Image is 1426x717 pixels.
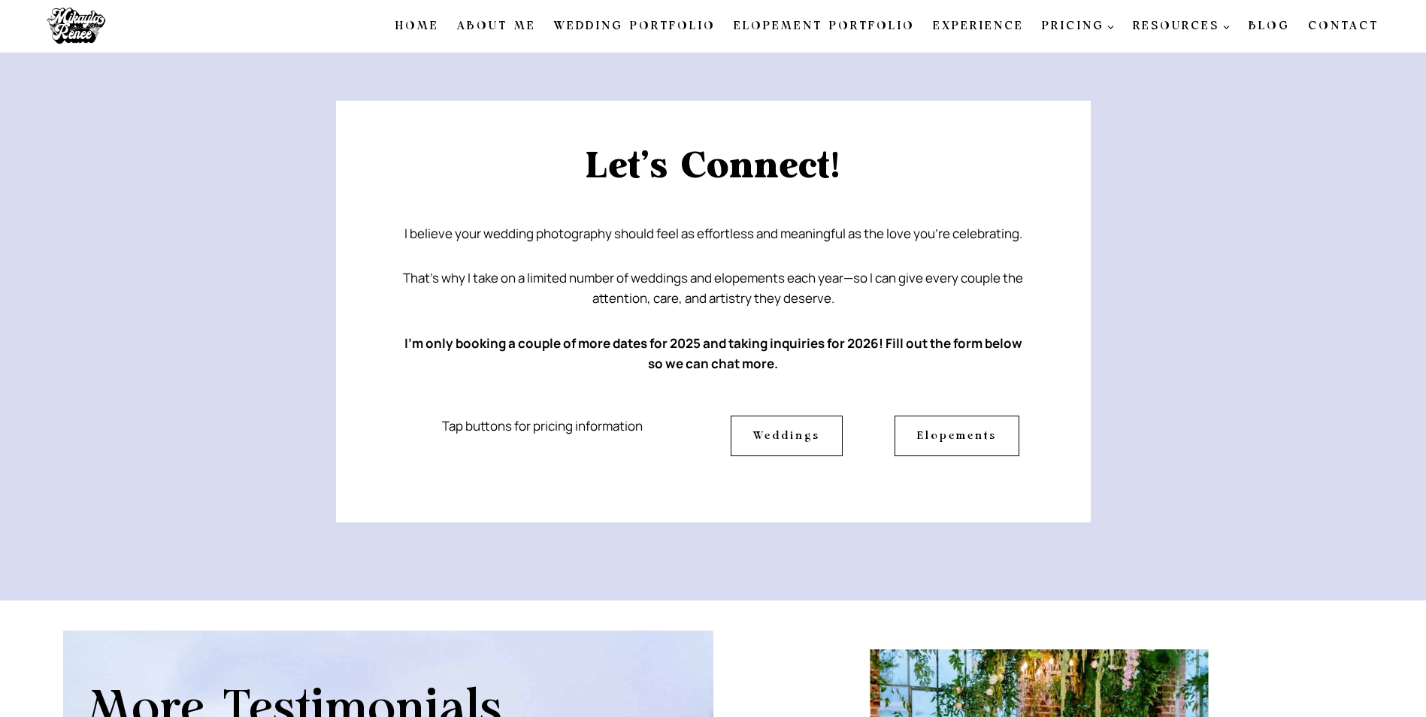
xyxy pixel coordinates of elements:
[731,416,843,456] a: Weddings
[396,149,1031,185] h2: Let’s Connect!
[1042,17,1116,35] span: PRICING
[895,416,1019,456] a: Elopements
[725,11,924,42] a: Elopement Portfolio
[1033,11,1125,42] a: PRICING
[448,11,545,42] a: About Me
[386,11,1388,42] nav: Primary Navigation
[396,268,1031,308] p: That’s why I take on a limited number of weddings and elopements each year—so I can give every co...
[404,334,1022,372] strong: I’m only booking a couple of more dates for 2025 and taking inquiries for 2026! Fill out the form...
[753,428,820,444] span: Weddings
[1124,11,1240,42] a: RESOURCES
[396,203,1031,244] p: I believe your wedding photography should feel as effortless and meaningful as the love you’re ce...
[396,416,689,436] p: Tap buttons for pricing information
[386,11,448,42] a: Home
[1240,11,1299,42] a: Blog
[1133,17,1231,35] span: RESOURCES
[545,11,725,42] a: Wedding Portfolio
[917,428,997,444] span: Elopements
[1299,11,1388,42] a: Contact
[924,11,1033,42] a: Experience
